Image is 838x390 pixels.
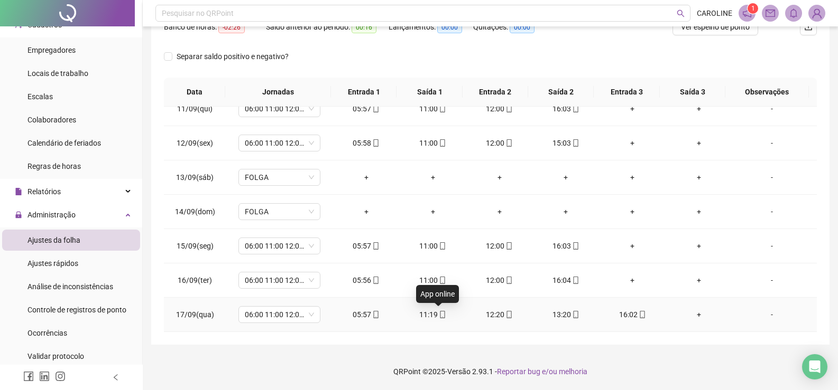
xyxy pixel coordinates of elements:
[27,211,76,219] span: Administração
[112,374,119,381] span: left
[475,137,524,149] div: 12:00
[475,274,524,286] div: 12:00
[674,103,724,115] div: +
[638,311,646,318] span: mobile
[541,172,591,183] div: +
[27,236,80,244] span: Ajustes da folha
[438,311,446,318] span: mobile
[27,69,88,78] span: Locais de trabalho
[266,21,389,33] div: Saldo anterior ao período:
[371,139,380,147] span: mobile
[245,307,314,322] span: 06:00 11:00 12:00 16:00
[725,78,809,107] th: Observações
[741,137,803,149] div: -
[541,309,591,320] div: 13:20
[463,78,528,107] th: Entrada 2
[504,139,513,147] span: mobile
[27,329,67,337] span: Ocorrências
[741,309,803,320] div: -
[497,367,587,376] span: Reportar bug e/ou melhoria
[408,274,458,286] div: 11:00
[541,137,591,149] div: 15:03
[438,105,446,112] span: mobile
[331,78,397,107] th: Entrada 1
[571,139,579,147] span: mobile
[27,139,101,147] span: Calendário de feriados
[607,103,657,115] div: +
[741,206,803,217] div: -
[164,21,266,33] div: Banco de horas:
[673,18,758,35] button: Ver espelho de ponto
[408,172,458,183] div: +
[371,242,380,250] span: mobile
[571,311,579,318] span: mobile
[748,3,758,14] sup: 1
[475,240,524,252] div: 12:00
[352,22,376,33] span: 00:16
[510,22,535,33] span: 00:00
[408,206,458,217] div: +
[218,22,245,33] span: -02:26
[245,238,314,254] span: 06:00 11:00 12:00 16:00
[175,207,215,216] span: 14/09(dom)
[245,101,314,117] span: 06:00 11:00 12:00 16:00
[607,274,657,286] div: +
[408,103,458,115] div: 11:00
[176,310,214,319] span: 17/09(qua)
[751,5,755,12] span: 1
[674,172,724,183] div: +
[741,274,803,286] div: -
[741,240,803,252] div: -
[809,5,825,21] img: 89421
[438,277,446,284] span: mobile
[594,78,659,107] th: Entrada 3
[504,105,513,112] span: mobile
[437,22,462,33] span: 00:00
[172,51,293,62] span: Separar saldo positivo e negativo?
[15,188,22,195] span: file
[504,277,513,284] span: mobile
[681,21,750,33] span: Ver espelho de ponto
[177,242,214,250] span: 15/09(seg)
[371,311,380,318] span: mobile
[541,206,591,217] div: +
[607,137,657,149] div: +
[804,23,813,31] span: upload
[39,371,50,382] span: linkedin
[677,9,685,17] span: search
[734,86,800,98] span: Observações
[178,276,212,284] span: 16/09(ter)
[475,309,524,320] div: 12:20
[416,285,459,303] div: App online
[660,78,725,107] th: Saída 3
[342,103,391,115] div: 05:57
[408,309,458,320] div: 11:19
[27,46,76,54] span: Empregadores
[342,172,391,183] div: +
[541,103,591,115] div: 16:03
[27,116,76,124] span: Colaboradores
[438,139,446,147] span: mobile
[245,135,314,151] span: 06:00 11:00 12:00 15:00
[475,103,524,115] div: 12:00
[143,353,838,390] footer: QRPoint © 2025 - 2.93.1 -
[741,103,803,115] div: -
[27,282,113,291] span: Análise de inconsistências
[245,272,314,288] span: 06:00 11:00 12:00 16:00
[27,352,84,360] span: Validar protocolo
[674,206,724,217] div: +
[342,274,391,286] div: 05:56
[607,309,657,320] div: 16:02
[342,240,391,252] div: 05:57
[176,173,214,182] span: 13/09(sáb)
[371,105,380,112] span: mobile
[541,274,591,286] div: 16:04
[15,211,22,218] span: lock
[389,21,473,33] div: Lançamentos:
[27,162,81,170] span: Regras de horas
[607,240,657,252] div: +
[571,105,579,112] span: mobile
[27,259,78,268] span: Ajustes rápidos
[789,8,798,18] span: bell
[571,242,579,250] span: mobile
